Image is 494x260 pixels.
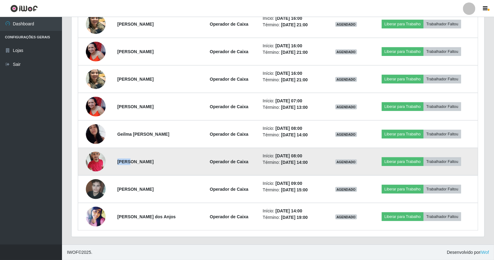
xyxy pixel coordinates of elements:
strong: [PERSON_NAME] [117,159,154,164]
time: [DATE] 14:00 [276,208,302,213]
img: 1745102593554.jpeg [86,66,106,92]
strong: Operador de Caixa [210,214,249,219]
img: CoreUI Logo [10,5,38,12]
time: [DATE] 07:00 [276,98,302,103]
button: Trabalhador Faltou [424,185,461,194]
strong: Operador de Caixa [210,159,249,164]
time: [DATE] 16:00 [276,16,302,21]
img: 1717609421755.jpeg [86,176,106,202]
img: 1743338839822.jpeg [86,97,106,117]
button: Liberar para Trabalho [382,185,424,194]
time: [DATE] 09:00 [276,181,302,186]
button: Liberar para Trabalho [382,75,424,83]
strong: [PERSON_NAME] [117,187,154,192]
li: Início: [263,180,324,187]
strong: Geilma [PERSON_NAME] [117,132,170,137]
li: Início: [263,43,324,49]
li: Início: [263,208,324,214]
time: [DATE] 21:00 [281,77,308,82]
span: AGENDADO [335,160,357,164]
time: [DATE] 13:00 [281,105,308,110]
button: Liberar para Trabalho [382,212,424,221]
img: 1743338839822.jpeg [86,42,106,62]
span: AGENDADO [335,132,357,137]
strong: [PERSON_NAME] dos Anjos [117,214,176,219]
img: 1741826148632.jpeg [86,148,106,175]
img: 1699231984036.jpeg [86,117,106,152]
strong: Operador de Caixa [210,49,249,54]
button: Liberar para Trabalho [382,157,424,166]
span: © 2025 . [67,249,92,256]
time: [DATE] 16:00 [276,71,302,76]
time: [DATE] 19:00 [281,215,308,220]
button: Trabalhador Faltou [424,102,461,111]
li: Término: [263,187,324,193]
img: 1685320572909.jpeg [86,205,106,228]
span: AGENDADO [335,77,357,82]
li: Término: [263,49,324,56]
strong: [PERSON_NAME] [117,22,154,27]
li: Início: [263,98,324,104]
strong: Operador de Caixa [210,132,249,137]
button: Liberar para Trabalho [382,20,424,28]
strong: Operador de Caixa [210,187,249,192]
li: Término: [263,22,324,28]
time: [DATE] 21:00 [281,50,308,55]
time: [DATE] 15:00 [281,187,308,192]
li: Término: [263,214,324,221]
span: IWOF [67,250,78,255]
button: Trabalhador Faltou [424,130,461,139]
span: Desenvolvido por [447,249,489,256]
span: AGENDADO [335,22,357,27]
button: Trabalhador Faltou [424,20,461,28]
button: Liberar para Trabalho [382,130,424,139]
button: Trabalhador Faltou [424,212,461,221]
time: [DATE] 14:00 [281,160,308,165]
time: [DATE] 14:00 [281,132,308,137]
button: Trabalhador Faltou [424,75,461,83]
button: Liberar para Trabalho [382,102,424,111]
li: Início: [263,70,324,77]
li: Término: [263,77,324,83]
strong: [PERSON_NAME] [117,77,154,82]
span: AGENDADO [335,49,357,54]
li: Término: [263,132,324,138]
strong: Operador de Caixa [210,104,249,109]
span: AGENDADO [335,187,357,192]
li: Término: [263,159,324,166]
strong: Operador de Caixa [210,22,249,27]
li: Início: [263,125,324,132]
button: Trabalhador Faltou [424,47,461,56]
time: [DATE] 08:00 [276,153,302,158]
button: Liberar para Trabalho [382,47,424,56]
strong: [PERSON_NAME] [117,49,154,54]
span: AGENDADO [335,215,357,220]
li: Início: [263,15,324,22]
time: [DATE] 21:00 [281,22,308,27]
li: Término: [263,104,324,111]
span: AGENDADO [335,104,357,109]
a: iWof [480,250,489,255]
time: [DATE] 08:00 [276,126,302,131]
button: Trabalhador Faltou [424,157,461,166]
time: [DATE] 16:00 [276,43,302,48]
strong: [PERSON_NAME] [117,104,154,109]
img: 1745102593554.jpeg [86,11,106,37]
strong: Operador de Caixa [210,77,249,82]
li: Início: [263,153,324,159]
